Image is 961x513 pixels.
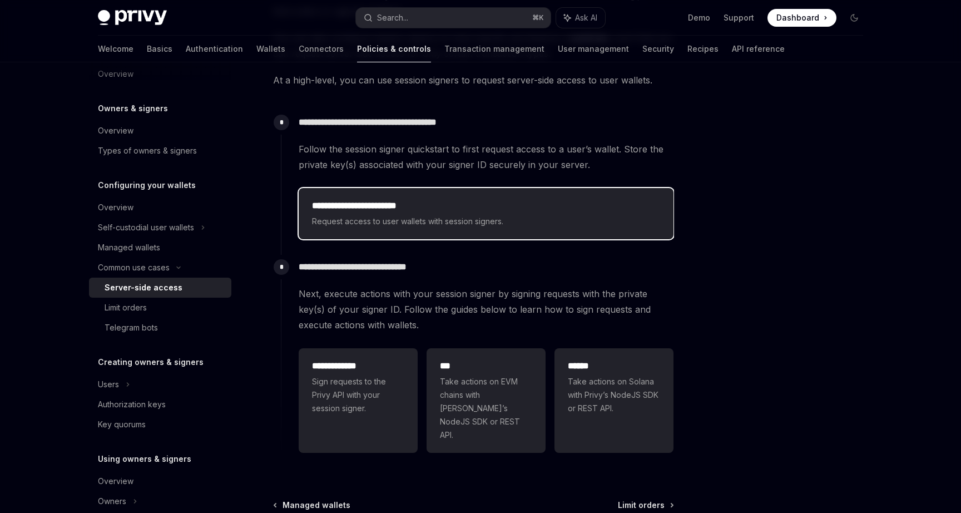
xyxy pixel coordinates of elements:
[98,221,194,234] div: Self-custodial user wallets
[532,13,544,22] span: ⌘ K
[558,36,629,62] a: User management
[89,298,231,318] a: Limit orders
[299,141,673,172] span: Follow the session signer quickstart to first request access to a user’s wallet. Store the privat...
[618,500,673,511] a: Limit orders
[89,415,231,435] a: Key quorums
[767,9,836,27] a: Dashboard
[299,348,418,453] a: **** **** ***Sign requests to the Privy API with your session signer.
[98,378,119,391] div: Users
[147,36,172,62] a: Basics
[554,348,673,453] a: **** *Take actions on Solana with Privy’s NodeJS SDK or REST API.
[687,36,719,62] a: Recipes
[98,475,133,488] div: Overview
[89,121,231,141] a: Overview
[98,201,133,214] div: Overview
[105,301,147,314] div: Limit orders
[312,375,404,415] span: Sign requests to the Privy API with your session signer.
[89,198,231,218] a: Overview
[776,12,819,23] span: Dashboard
[98,452,191,466] h5: Using owners & signers
[568,375,660,415] span: Take actions on Solana with Privy’s NodeJS SDK or REST API.
[89,318,231,338] a: Telegram bots
[356,8,551,28] button: Search...⌘K
[98,356,204,369] h5: Creating owners & signers
[98,495,126,508] div: Owners
[273,72,674,88] span: At a high-level, you can use session signers to request server-side access to user wallets.
[732,36,785,62] a: API reference
[845,9,863,27] button: Toggle dark mode
[256,36,285,62] a: Wallets
[299,36,344,62] a: Connectors
[642,36,674,62] a: Security
[575,12,597,23] span: Ask AI
[299,286,673,333] span: Next, execute actions with your session signer by signing requests with the private key(s) of you...
[98,261,170,274] div: Common use cases
[556,8,605,28] button: Ask AI
[89,394,231,415] a: Authorization keys
[98,418,146,431] div: Key quorums
[283,500,350,511] span: Managed wallets
[377,11,408,24] div: Search...
[186,36,243,62] a: Authentication
[618,500,665,511] span: Limit orders
[274,500,350,511] a: Managed wallets
[724,12,754,23] a: Support
[98,241,160,254] div: Managed wallets
[312,215,660,228] span: Request access to user wallets with session signers.
[440,375,532,442] span: Take actions on EVM chains with [PERSON_NAME]’s NodeJS SDK or REST API.
[688,12,710,23] a: Demo
[98,144,197,157] div: Types of owners & signers
[427,348,546,453] a: ***Take actions on EVM chains with [PERSON_NAME]’s NodeJS SDK or REST API.
[98,102,168,115] h5: Owners & signers
[357,36,431,62] a: Policies & controls
[98,179,196,192] h5: Configuring your wallets
[98,124,133,137] div: Overview
[105,281,182,294] div: Server-side access
[98,36,133,62] a: Welcome
[98,398,166,411] div: Authorization keys
[89,141,231,161] a: Types of owners & signers
[105,321,158,334] div: Telegram bots
[444,36,544,62] a: Transaction management
[89,278,231,298] a: Server-side access
[89,238,231,258] a: Managed wallets
[89,471,231,491] a: Overview
[98,10,167,26] img: dark logo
